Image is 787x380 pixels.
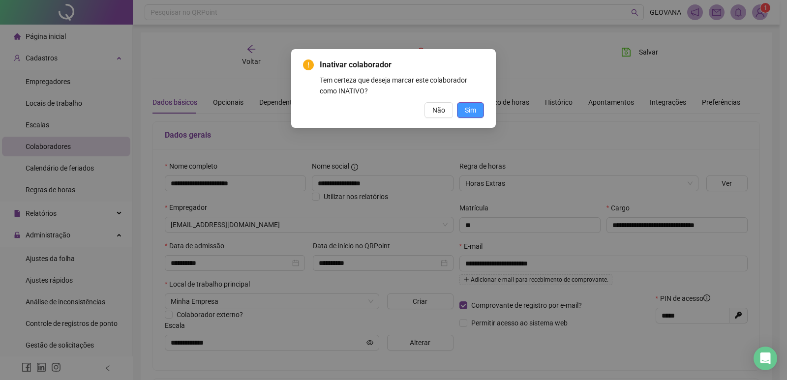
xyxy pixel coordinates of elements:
div: Tem certeza que deseja marcar este colaborador como INATIVO? [320,75,484,96]
button: Não [424,102,453,118]
span: Sim [465,105,476,116]
button: Sim [457,102,484,118]
span: Inativar colaborador [320,59,484,71]
span: exclamation-circle [303,59,314,70]
span: Não [432,105,445,116]
div: Open Intercom Messenger [754,347,777,370]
